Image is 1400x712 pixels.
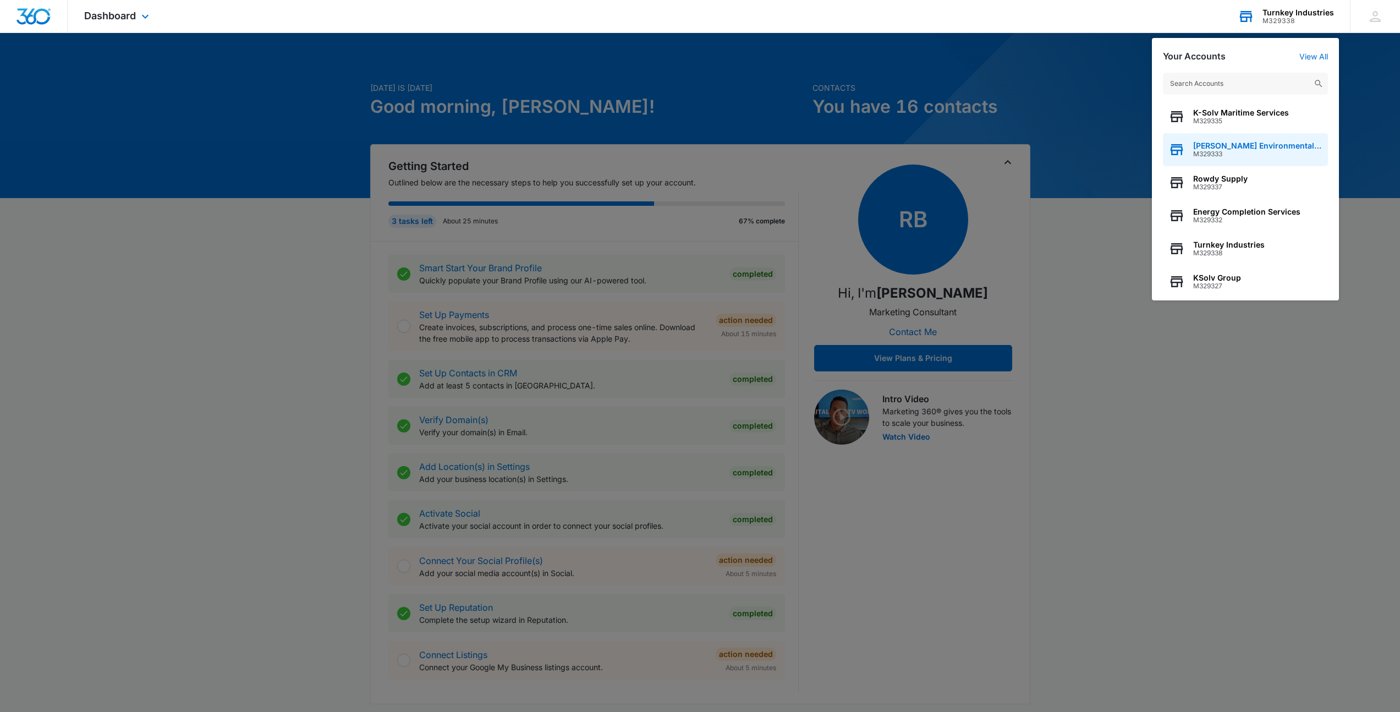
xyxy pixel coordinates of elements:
span: K-Solv Maritime Services [1193,108,1289,117]
span: M329332 [1193,216,1300,224]
span: M329333 [1193,150,1322,158]
span: [PERSON_NAME] Environmental Solutions [1193,141,1322,150]
div: account id [1262,17,1334,25]
button: K-Solv Maritime ServicesM329335 [1163,100,1328,133]
button: Rowdy SupplyM329337 [1163,166,1328,199]
span: KSolv Group [1193,273,1241,282]
h2: Your Accounts [1163,51,1226,62]
button: KSolv GroupM329327 [1163,265,1328,298]
button: Energy Completion ServicesM329332 [1163,199,1328,232]
button: [PERSON_NAME] Environmental SolutionsM329333 [1163,133,1328,166]
span: M329337 [1193,183,1248,191]
span: Energy Completion Services [1193,207,1300,216]
div: account name [1262,8,1334,17]
input: Search Accounts [1163,73,1328,95]
span: Rowdy Supply [1193,174,1248,183]
span: Turnkey Industries [1193,240,1265,249]
button: Turnkey IndustriesM329338 [1163,232,1328,265]
a: View All [1299,52,1328,61]
span: M329338 [1193,249,1265,257]
span: M329327 [1193,282,1241,290]
span: Dashboard [84,10,136,21]
span: M329335 [1193,117,1289,125]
